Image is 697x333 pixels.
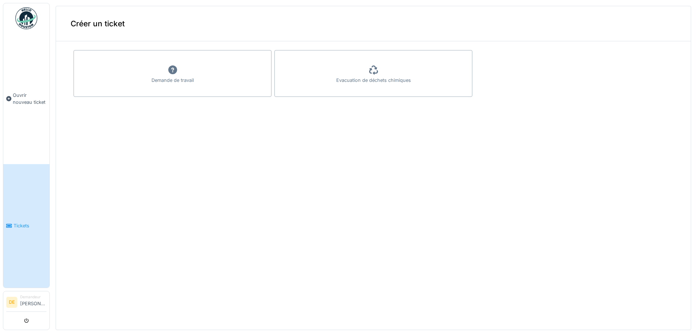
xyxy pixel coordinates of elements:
a: Tickets [3,164,49,288]
li: DE [6,297,17,308]
img: Badge_color-CXgf-gQk.svg [15,7,37,29]
div: Demande de travail [151,77,194,84]
span: Tickets [14,222,46,229]
div: Demandeur [20,294,46,300]
a: DE Demandeur[PERSON_NAME] [6,294,46,312]
div: Créer un ticket [56,6,691,41]
div: Evacuation de déchets chimiques [336,77,411,84]
a: Ouvrir nouveau ticket [3,33,49,164]
span: Ouvrir nouveau ticket [13,92,46,106]
li: [PERSON_NAME] [20,294,46,310]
